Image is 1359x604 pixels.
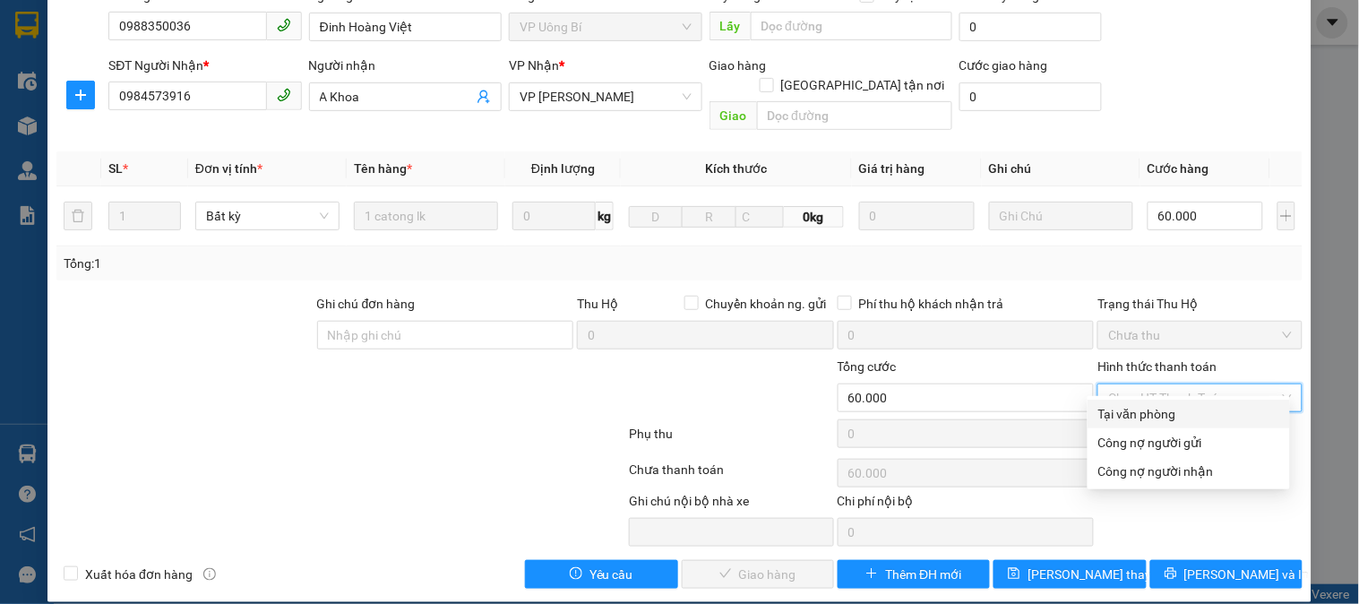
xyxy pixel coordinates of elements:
input: VD: Bàn, Ghế [354,202,498,230]
span: Thu Hộ [577,297,618,311]
input: Dọc đường [751,12,952,40]
div: Tại văn phòng [1098,404,1279,424]
span: Gửi hàng [GEOGRAPHIC_DATA]: Hotline: [8,52,180,116]
span: Phí thu hộ khách nhận trả [852,294,1011,314]
span: plus [67,88,94,102]
span: user-add [477,90,491,104]
div: Công nợ người gửi [1098,433,1279,453]
input: Dọc đường [757,101,952,130]
button: printer[PERSON_NAME] và In [1150,560,1303,589]
span: printer [1165,567,1177,582]
span: Thêm ĐH mới [885,565,961,584]
div: Cước gửi hàng sẽ được ghi vào công nợ của người nhận [1088,457,1290,486]
label: Cước giao hàng [959,58,1048,73]
span: VP Nhận [509,58,559,73]
span: Tên hàng [354,161,412,176]
span: Giao [710,101,757,130]
button: exclamation-circleYêu cầu [525,560,677,589]
span: VP Uông Bí [520,13,691,40]
span: Yêu cầu [589,565,633,584]
span: Chuyển khoản ng. gửi [699,294,834,314]
div: Ghi chú nội bộ nhà xe [629,491,833,518]
span: info-circle [203,568,216,581]
span: [GEOGRAPHIC_DATA] tận nơi [774,75,952,95]
span: SL [108,161,123,176]
span: plus [865,567,878,582]
div: Cước gửi hàng sẽ được ghi vào công nợ của người gửi [1088,428,1290,457]
span: phone [277,18,291,32]
span: exclamation-circle [570,567,582,582]
button: checkGiao hàng [682,560,834,589]
span: Xuất hóa đơn hàng [78,565,200,584]
div: Công nợ người nhận [1098,462,1279,481]
strong: 024 3236 3236 - [9,68,180,99]
label: Ghi chú đơn hàng [317,297,416,311]
div: Phụ thu [627,424,835,455]
span: Bất kỳ [206,203,329,229]
input: R [682,206,735,228]
button: plusThêm ĐH mới [838,560,990,589]
span: kg [596,202,614,230]
input: C [735,206,784,228]
button: save[PERSON_NAME] thay đổi [993,560,1146,589]
span: Lấy [710,12,751,40]
button: delete [64,202,92,230]
span: Cước hàng [1148,161,1209,176]
div: Chi phí nội bộ [838,491,1095,518]
span: VP Dương Đình Nghệ [520,83,691,110]
label: Hình thức thanh toán [1097,359,1217,374]
button: plus [66,81,95,109]
strong: Công ty TNHH Phúc Xuyên [19,9,168,47]
strong: 0888 827 827 - 0848 827 827 [38,84,179,116]
div: Chưa thanh toán [627,460,835,491]
div: Tổng: 1 [64,254,526,273]
input: Cước giao hàng [959,82,1103,111]
input: 0 [859,202,975,230]
span: save [1008,567,1020,582]
button: plus [1277,202,1295,230]
div: Người nhận [309,56,502,75]
span: Tổng cước [838,359,897,374]
span: Chưa thu [1108,322,1291,349]
span: Giao hàng [710,58,767,73]
div: SĐT Người Nhận [108,56,301,75]
span: Kích thước [705,161,767,176]
span: [PERSON_NAME] và In [1184,565,1310,584]
div: Trạng thái Thu Hộ [1097,294,1302,314]
span: Giá trị hàng [859,161,925,176]
span: [PERSON_NAME] thay đổi [1028,565,1171,584]
span: Chọn HT Thanh Toán [1108,384,1291,411]
input: Cước lấy hàng [959,13,1103,41]
span: phone [277,88,291,102]
span: Định lượng [531,161,595,176]
th: Ghi chú [982,151,1140,186]
span: Đơn vị tính [195,161,262,176]
span: Gửi hàng Hạ Long: Hotline: [16,120,172,168]
input: D [629,206,683,228]
span: 0kg [784,206,843,228]
input: Ghi Chú [989,202,1133,230]
input: Ghi chú đơn hàng [317,321,574,349]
